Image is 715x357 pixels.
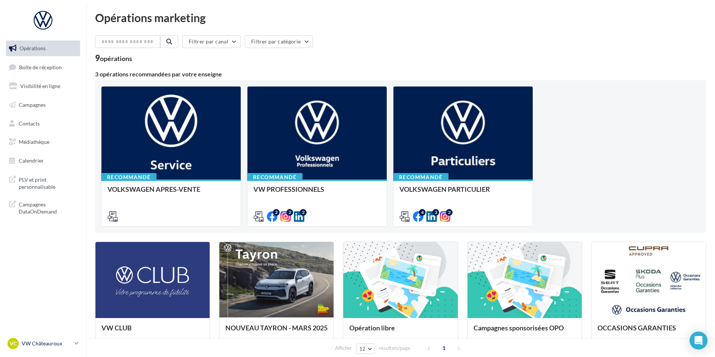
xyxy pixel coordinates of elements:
button: Filtrer par canal [182,35,241,48]
a: Campagnes DataOnDemand [4,196,82,218]
div: Open Intercom Messenger [690,332,708,350]
a: Calendrier [4,153,82,169]
span: OCCASIONS GARANTIES [597,324,676,332]
span: VOLKSWAGEN PARTICULIER [399,185,490,193]
div: Recommandé [247,173,302,181]
span: résultats/page [379,345,410,352]
div: 3 [432,209,439,216]
a: PLV et print personnalisable [4,172,82,194]
span: 12 [359,346,366,352]
div: 9 [95,54,132,62]
span: Campagnes sponsorisées OPO [474,324,564,332]
div: 3 opérations recommandées par votre enseigne [95,71,706,77]
div: opérations [100,55,132,62]
button: 12 [356,344,375,354]
span: Boîte de réception [19,64,62,70]
span: Opérations [19,45,46,51]
a: Contacts [4,116,82,131]
button: Filtrer par catégorie [245,35,313,48]
span: Afficher [335,345,352,352]
div: Opérations marketing [95,12,706,23]
span: PLV et print personnalisable [19,175,77,191]
span: Campagnes [19,102,46,108]
div: 2 [446,209,453,216]
a: Opérations [4,40,82,56]
span: VW PROFESSIONNELS [253,185,324,193]
span: Visibilité en ligne [20,83,60,89]
div: 4 [419,209,426,216]
span: NOUVEAU TAYRON - MARS 2025 [225,324,328,332]
span: VOLKSWAGEN APRES-VENTE [107,185,200,193]
span: 1 [438,342,450,354]
span: Contacts [19,120,40,126]
a: Campagnes [4,97,82,113]
div: 2 [300,209,307,216]
a: VC VW Châteauroux [6,336,80,351]
span: VW CLUB [101,324,132,332]
span: Calendrier [19,157,44,164]
div: Recommandé [393,173,448,181]
a: Boîte de réception [4,59,82,75]
div: 2 [273,209,280,216]
div: 2 [286,209,293,216]
div: Recommandé [101,173,156,181]
span: Campagnes DataOnDemand [19,199,77,215]
a: Médiathèque [4,134,82,150]
p: VW Châteauroux [22,340,71,347]
span: Opération libre [349,324,395,332]
span: Médiathèque [19,139,49,145]
a: Visibilité en ligne [4,78,82,94]
span: VC [10,340,17,347]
